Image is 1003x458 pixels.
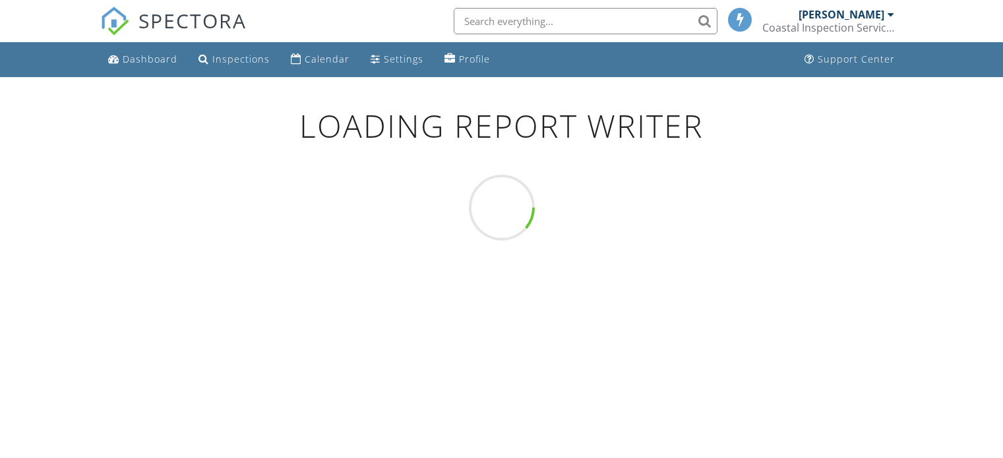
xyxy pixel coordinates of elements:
[799,47,900,72] a: Support Center
[123,53,177,65] div: Dashboard
[138,7,247,34] span: SPECTORA
[100,18,247,45] a: SPECTORA
[439,47,495,72] a: Profile
[459,53,490,65] div: Profile
[818,53,895,65] div: Support Center
[365,47,429,72] a: Settings
[305,53,350,65] div: Calendar
[103,47,183,72] a: Dashboard
[212,53,270,65] div: Inspections
[762,21,894,34] div: Coastal Inspection Services
[384,53,423,65] div: Settings
[799,8,884,21] div: [PERSON_NAME]
[454,8,717,34] input: Search everything...
[193,47,275,72] a: Inspections
[286,47,355,72] a: Calendar
[100,7,129,36] img: The Best Home Inspection Software - Spectora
